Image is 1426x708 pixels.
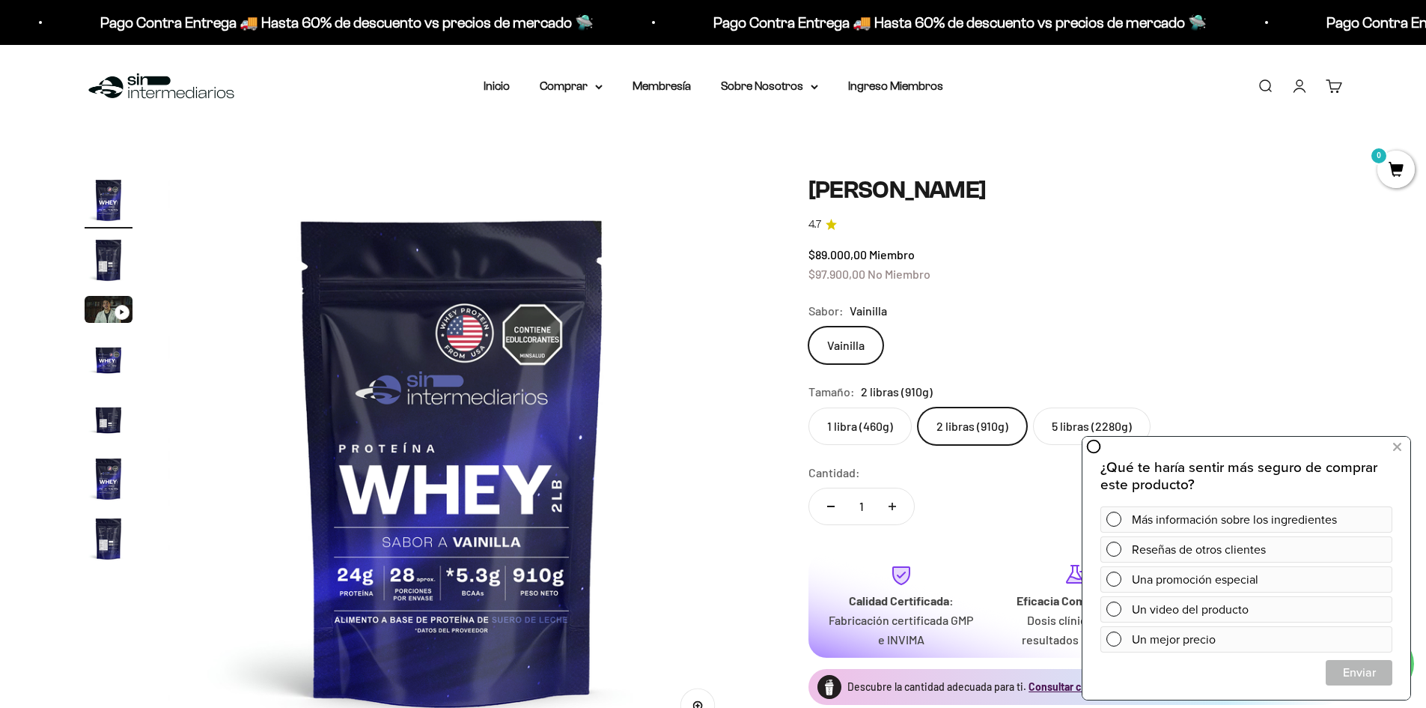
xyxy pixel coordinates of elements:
img: Proteína Whey - Vainilla [85,335,132,383]
strong: Calidad Certificada: [849,593,954,608]
a: 4.74.7 de 5.0 estrellas [808,217,1342,233]
p: Pago Contra Entrega 🚚 Hasta 60% de descuento vs precios de mercado 🛸 [701,10,1195,34]
button: Aumentar cantidad [871,488,914,524]
button: Ir al artículo 2 [85,236,132,288]
summary: Comprar [540,76,603,96]
h1: [PERSON_NAME] [808,176,1342,205]
button: Ir al artículo 5 [85,395,132,447]
img: Proteína Whey - Vainilla [85,455,132,503]
button: Ir al artículo 1 [85,176,132,229]
button: Ir al artículo 4 [85,335,132,387]
span: Descubre la cantidad adecuada para ti. [847,680,1026,693]
label: Cantidad: [808,463,860,482]
span: Vainilla [850,301,887,321]
button: Consultar calculadora de proteínas [1029,680,1190,695]
span: 4.7 [808,217,821,233]
a: Inicio [484,79,510,92]
img: Proteína Whey - Vainilla [85,236,132,284]
span: No Miembro [868,267,930,281]
strong: Eficacia Comprobada: [1017,593,1133,608]
img: Proteína Whey - Vainilla [85,176,132,224]
p: Dosis clínicas para resultados máximos [1000,611,1150,649]
legend: Tamaño: [808,382,855,402]
span: 2 libras (910g) [861,382,933,402]
img: Proteína Whey - Vainilla [85,515,132,563]
a: Membresía [633,79,691,92]
button: Ir al artículo 7 [85,515,132,567]
mark: 0 [1370,147,1388,165]
button: Ir al artículo 3 [85,296,132,327]
summary: Sobre Nosotros [721,76,818,96]
span: $97.900,00 [808,267,865,281]
p: Pago Contra Entrega 🚚 Hasta 60% de descuento vs precios de mercado 🛸 [88,10,582,34]
span: Miembro [869,247,915,261]
span: $89.000,00 [808,247,867,261]
img: Proteína Whey - Vainilla [85,395,132,443]
p: Fabricación certificada GMP e INVIMA [826,611,976,649]
legend: Sabor: [808,301,844,321]
img: Proteína [817,675,841,699]
a: 0 [1377,163,1415,179]
button: Ir al artículo 6 [85,455,132,507]
button: Reducir cantidad [809,488,853,524]
a: Ingreso Miembros [848,79,943,92]
iframe: zigpoll-iframe [1082,435,1410,700]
